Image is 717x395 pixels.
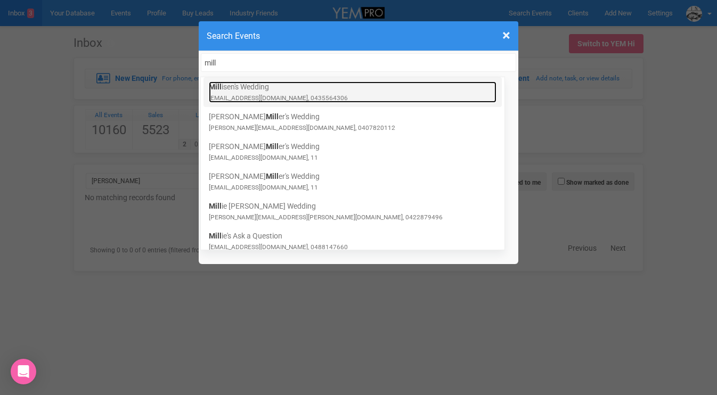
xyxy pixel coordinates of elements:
span: Mill [266,112,279,121]
span: Mill [209,232,222,240]
small: [PERSON_NAME][EMAIL_ADDRESS][PERSON_NAME][DOMAIN_NAME], 0422879496 [209,213,443,221]
a: [PERSON_NAME]er's Wedding [209,171,496,192]
a: [PERSON_NAME]er's Wedding [209,141,496,162]
span: Mill [266,142,279,151]
span: Mill [209,83,222,91]
a: isen's Wedding [209,81,496,103]
div: Open Intercom Messenger [11,359,36,384]
span: Mill [266,172,279,180]
h4: Search Events [207,29,510,43]
small: [EMAIL_ADDRESS][DOMAIN_NAME], 0488147660 [209,243,348,251]
small: [PERSON_NAME][EMAIL_ADDRESS][DOMAIN_NAME], 0407820112 [209,124,395,131]
a: [PERSON_NAME]er's Wedding [209,111,496,133]
a: ie [PERSON_NAME] Wedding [209,201,496,222]
a: ie's Ask a Question [209,231,496,252]
span: Mill [209,202,222,210]
small: [EMAIL_ADDRESS][DOMAIN_NAME], 0435564306 [209,94,348,102]
input: Search ... [201,53,516,72]
span: × [502,27,510,44]
small: [EMAIL_ADDRESS][DOMAIN_NAME], 11 [209,154,318,161]
small: [EMAIL_ADDRESS][DOMAIN_NAME], 11 [209,184,318,191]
